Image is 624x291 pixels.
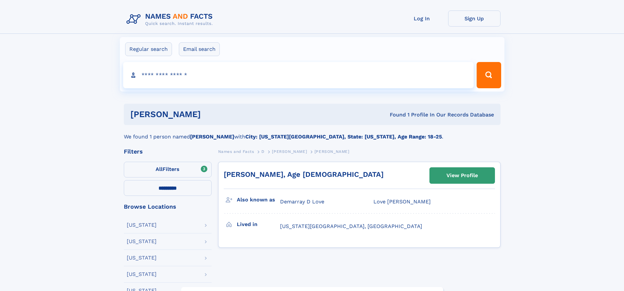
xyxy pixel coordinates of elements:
div: [US_STATE] [127,255,157,260]
label: Filters [124,162,212,177]
span: [PERSON_NAME] [314,149,350,154]
div: Filters [124,149,212,155]
input: search input [123,62,474,88]
div: We found 1 person named with . [124,125,501,141]
span: All [156,166,162,172]
h3: Also known as [237,194,280,205]
b: City: [US_STATE][GEOGRAPHIC_DATA], State: [US_STATE], Age Range: 18-25 [245,134,442,140]
button: Search Button [477,62,501,88]
a: View Profile [430,168,495,183]
h3: Lived in [237,219,280,230]
img: Logo Names and Facts [124,10,218,28]
span: [US_STATE][GEOGRAPHIC_DATA], [GEOGRAPHIC_DATA] [280,223,422,229]
div: Browse Locations [124,204,212,210]
h1: [PERSON_NAME] [130,110,295,118]
div: [US_STATE] [127,222,157,228]
span: Demarray D Love [280,198,324,205]
span: [PERSON_NAME] [272,149,307,154]
div: [US_STATE] [127,272,157,277]
div: Found 1 Profile In Our Records Database [295,111,494,118]
label: Regular search [125,42,172,56]
b: [PERSON_NAME] [190,134,234,140]
a: D [261,147,265,156]
a: Names and Facts [218,147,254,156]
a: Sign Up [448,10,501,27]
a: [PERSON_NAME], Age [DEMOGRAPHIC_DATA] [224,170,384,178]
span: D [261,149,265,154]
div: View Profile [446,168,478,183]
a: [PERSON_NAME] [272,147,307,156]
label: Email search [179,42,220,56]
div: [US_STATE] [127,239,157,244]
span: Love [PERSON_NAME] [373,198,431,205]
a: Log In [396,10,448,27]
